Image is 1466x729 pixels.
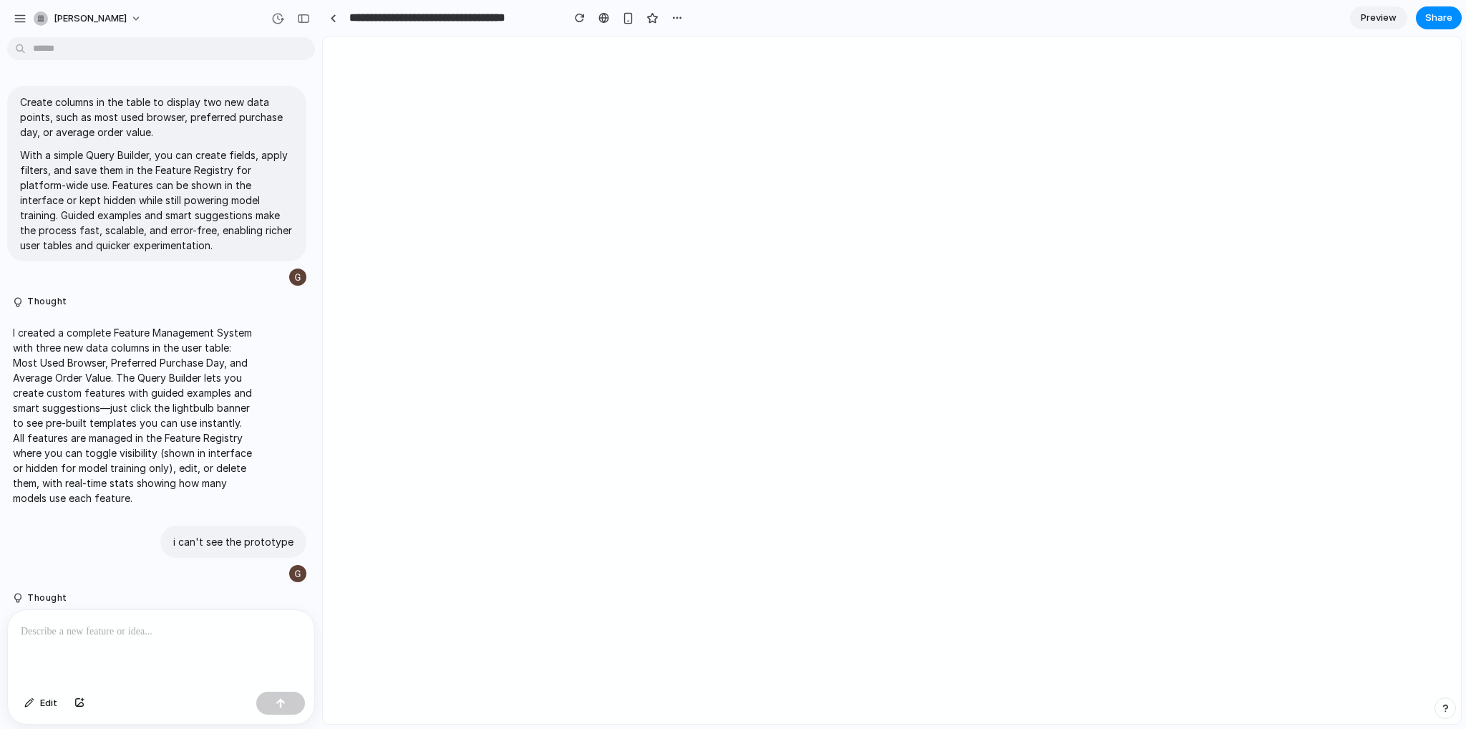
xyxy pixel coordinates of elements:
[173,534,293,549] p: i can't see the prototype
[1350,6,1407,29] a: Preview
[40,696,57,710] span: Edit
[54,11,127,26] span: [PERSON_NAME]
[17,692,64,715] button: Edit
[20,148,293,253] p: With a simple Query Builder, you can create fields, apply filters, and save them in the Feature R...
[28,7,149,30] button: [PERSON_NAME]
[1416,6,1462,29] button: Share
[1425,11,1452,25] span: Share
[13,325,252,506] p: I created a complete Feature Management System with three new data columns in the user table: Mos...
[20,95,293,140] p: Create columns in the table to display two new data points, such as most used browser, preferred ...
[1361,11,1397,25] span: Preview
